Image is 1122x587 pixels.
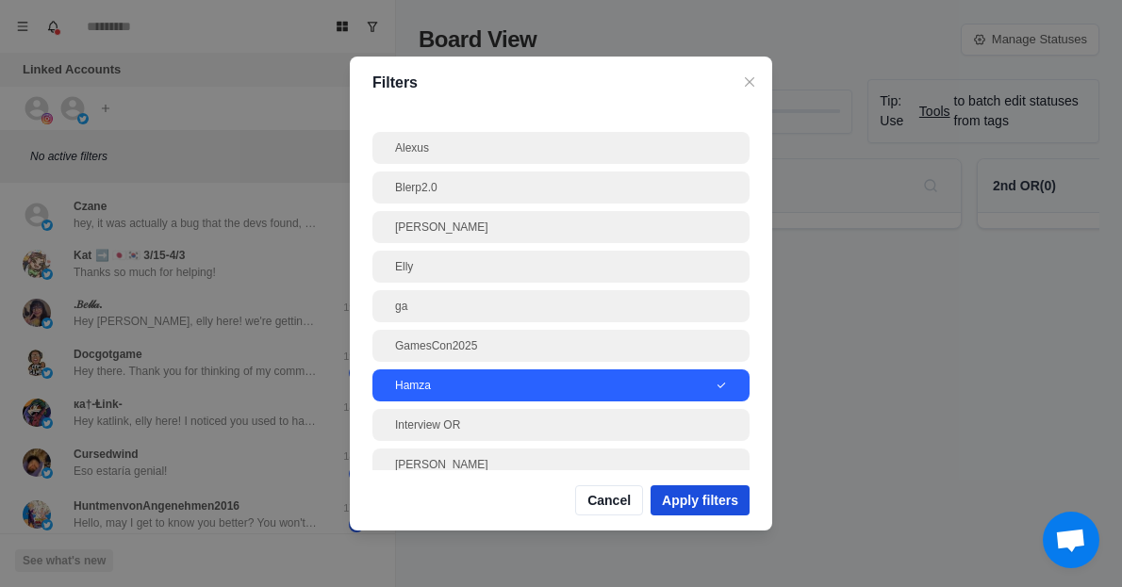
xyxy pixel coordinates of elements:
[395,139,727,156] div: Alexus
[395,456,727,473] div: [PERSON_NAME]
[575,485,643,515] button: Cancel
[395,298,727,315] div: ga
[395,377,716,394] div: Hamza
[372,72,750,94] p: Filters
[395,179,727,196] div: Blerp2.0
[1043,512,1099,568] div: Ouvrir le chat
[738,71,761,93] button: Close
[395,337,727,354] div: GamesCon2025
[395,416,727,433] div: Interview OR
[651,485,750,515] button: Apply filters
[395,219,727,236] div: [PERSON_NAME]
[395,258,727,275] div: Elly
